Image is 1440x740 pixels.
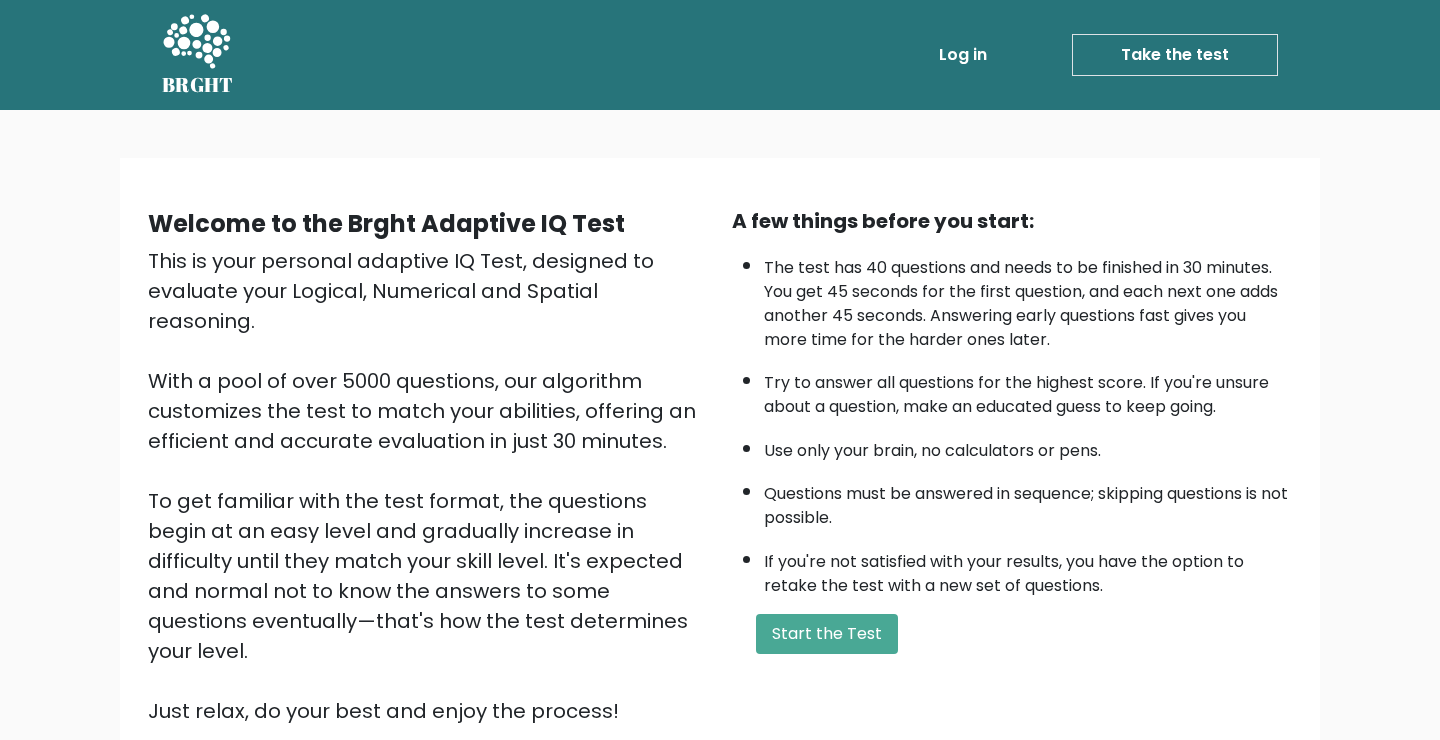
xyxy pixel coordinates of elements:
div: A few things before you start: [732,206,1292,236]
li: Use only your brain, no calculators or pens. [764,429,1292,463]
a: Log in [931,35,995,75]
li: The test has 40 questions and needs to be finished in 30 minutes. You get 45 seconds for the firs... [764,246,1292,352]
li: Try to answer all questions for the highest score. If you're unsure about a question, make an edu... [764,361,1292,419]
li: If you're not satisfied with your results, you have the option to retake the test with a new set ... [764,540,1292,598]
div: This is your personal adaptive IQ Test, designed to evaluate your Logical, Numerical and Spatial ... [148,246,708,726]
a: Take the test [1072,34,1278,76]
h5: BRGHT [162,73,234,97]
li: Questions must be answered in sequence; skipping questions is not possible. [764,472,1292,530]
button: Start the Test [756,614,898,654]
b: Welcome to the Brght Adaptive IQ Test [148,207,625,240]
a: BRGHT [162,8,234,102]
